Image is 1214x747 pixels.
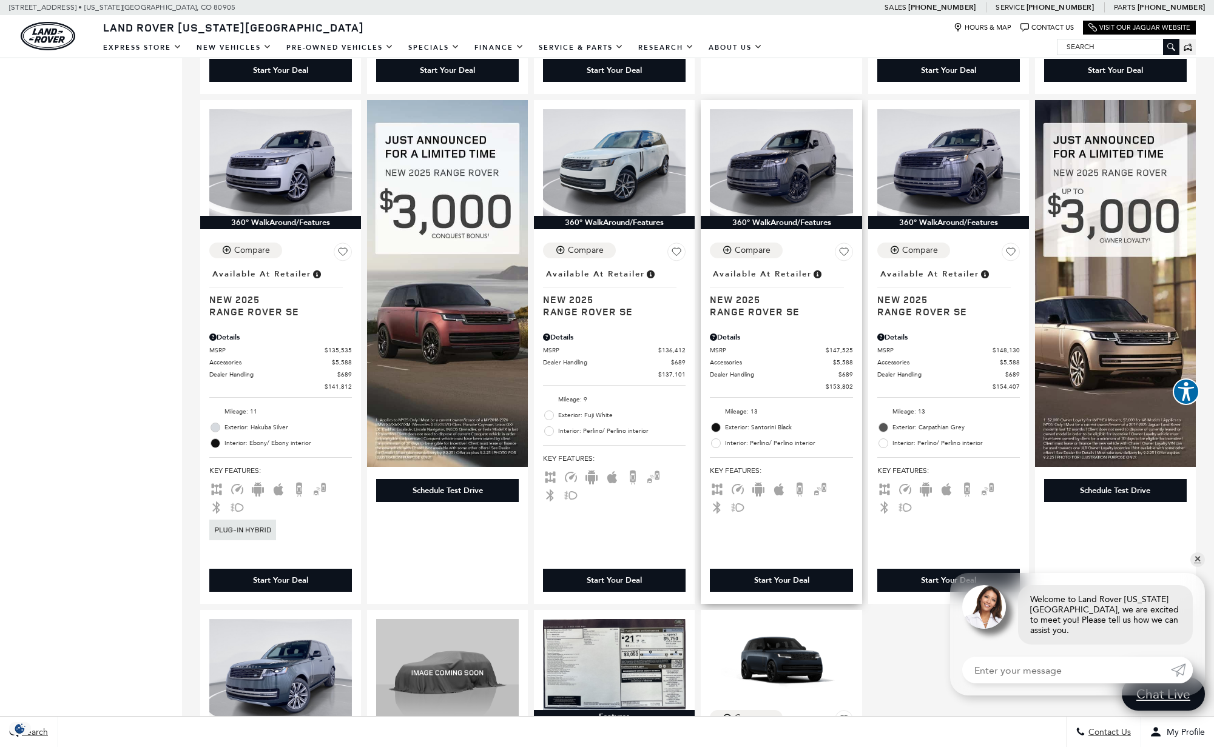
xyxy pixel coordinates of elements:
button: Explore your accessibility options [1173,378,1199,405]
span: $135,535 [325,346,352,355]
nav: Main Navigation [96,37,770,58]
div: Start Your Deal [209,569,352,592]
span: Android Auto [584,472,599,480]
a: Contact Us [1020,23,1074,32]
a: Available at RetailerNew 2025Range Rover SE [710,266,852,318]
button: Compare Vehicle [710,710,783,726]
a: Specials [401,37,467,58]
aside: Accessibility Help Desk [1173,378,1199,407]
li: Mileage: 13 [877,404,1020,420]
div: Schedule Test Drive [1044,479,1187,502]
a: EXPRESS STORE [96,37,189,58]
div: Pricing Details - Range Rover SE [543,332,686,343]
span: Exterior: Carpathian Grey [892,421,1020,434]
span: AWD [877,484,892,492]
span: Dealer Handling [209,370,337,379]
span: $148,130 [993,346,1020,355]
a: Service & Parts [531,37,631,58]
a: MSRP $136,412 [543,346,686,355]
span: New 2025 [543,293,676,306]
li: Mileage: 11 [209,404,352,420]
div: Start Your Deal [587,575,642,586]
div: Start Your Deal [1044,59,1187,82]
a: New Vehicles [189,37,279,58]
img: 2025 Land Rover Range Rover SE [543,109,686,216]
input: Search [1057,39,1179,54]
div: 360° WalkAround/Features [534,216,695,229]
span: AWD [543,472,558,480]
span: Vehicle is in stock and ready for immediate delivery. Due to demand, availability is subject to c... [979,267,990,281]
span: $5,588 [332,358,352,367]
div: Start Your Deal [253,575,308,586]
span: Bluetooth [543,490,558,498]
div: Start Your Deal [877,59,1020,82]
a: Research [631,37,701,58]
img: 2025 Land Rover Range Rover SE [877,109,1020,216]
span: Key Features : [877,464,1020,477]
a: MSRP $148,130 [877,346,1020,355]
span: Range Rover SE [710,306,843,318]
div: Pricing Details - Range Rover SE [710,332,852,343]
span: Dealer Handling [543,358,671,367]
span: $154,407 [993,382,1020,391]
span: Adaptive Cruise Control [898,484,912,492]
div: Start Your Deal [921,65,976,76]
span: Available at Retailer [212,267,311,281]
img: 2025 Land Rover Range Rover SE [376,619,519,726]
span: Vehicle is in stock and ready for immediate delivery. Due to demand, availability is subject to c... [812,267,823,281]
span: $5,588 [833,358,853,367]
span: Available at Retailer [713,267,812,281]
span: Exterior: Fuji White [558,409,686,421]
span: Range Rover SE [543,306,676,318]
span: Vehicle is in stock and ready for immediate delivery. Due to demand, availability is subject to c... [311,267,322,281]
button: Save Vehicle [835,710,853,733]
a: Hours & Map [954,23,1011,32]
span: Apple Car-Play [605,472,619,480]
img: Opt-Out Icon [6,722,34,735]
span: Exterior: Hakuba Silver [224,421,352,434]
div: Schedule Test Drive [1080,485,1150,496]
span: Adaptive Cruise Control [230,484,244,492]
div: Start Your Deal [754,575,809,586]
span: Backup Camera [960,484,974,492]
input: Enter your message [962,657,1171,683]
span: Android Auto [751,484,766,492]
button: Compare Vehicle [877,243,950,258]
span: $5,588 [1000,358,1020,367]
span: Accessories [209,358,332,367]
div: Schedule Test Drive [413,485,483,496]
span: Adaptive Cruise Control [564,472,578,480]
span: Parts [1114,3,1136,12]
div: Start Your Deal [253,65,308,76]
span: Exterior: Santorini Black [725,421,852,434]
span: Interior: Perlino/ Perlino interior [558,425,686,437]
span: Available at Retailer [880,267,979,281]
div: Compare [234,245,270,256]
span: Sales [885,3,906,12]
a: $137,101 [543,370,686,379]
span: Vehicle is in stock and ready for immediate delivery. Due to demand, availability is subject to c... [645,267,656,281]
span: New 2025 [710,293,843,306]
span: Fog Lights [564,490,578,498]
span: $689 [337,370,352,379]
span: Blind Spot Monitor [646,472,661,480]
span: $147,525 [826,346,853,355]
img: Agent profile photo [962,585,1006,629]
span: $137,101 [658,370,686,379]
a: [STREET_ADDRESS] • [US_STATE][GEOGRAPHIC_DATA], CO 80905 [9,3,235,12]
div: Start Your Deal [209,59,352,82]
span: Apple Car-Play [939,484,954,492]
button: Compare Vehicle [543,243,616,258]
span: Apple Car-Play [772,484,786,492]
span: Service [996,3,1024,12]
span: Range Rover SE [877,306,1011,318]
span: Blind Spot Monitor [813,484,828,492]
span: AWD [209,484,224,492]
a: Dealer Handling $689 [543,358,686,367]
a: Available at RetailerNew 2025Range Rover SE [877,266,1020,318]
section: Click to Open Cookie Consent Modal [6,722,34,735]
span: Bluetooth [209,502,224,511]
a: Dealer Handling $689 [710,370,852,379]
span: Fog Lights [230,502,244,511]
div: Start Your Deal [543,569,686,592]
